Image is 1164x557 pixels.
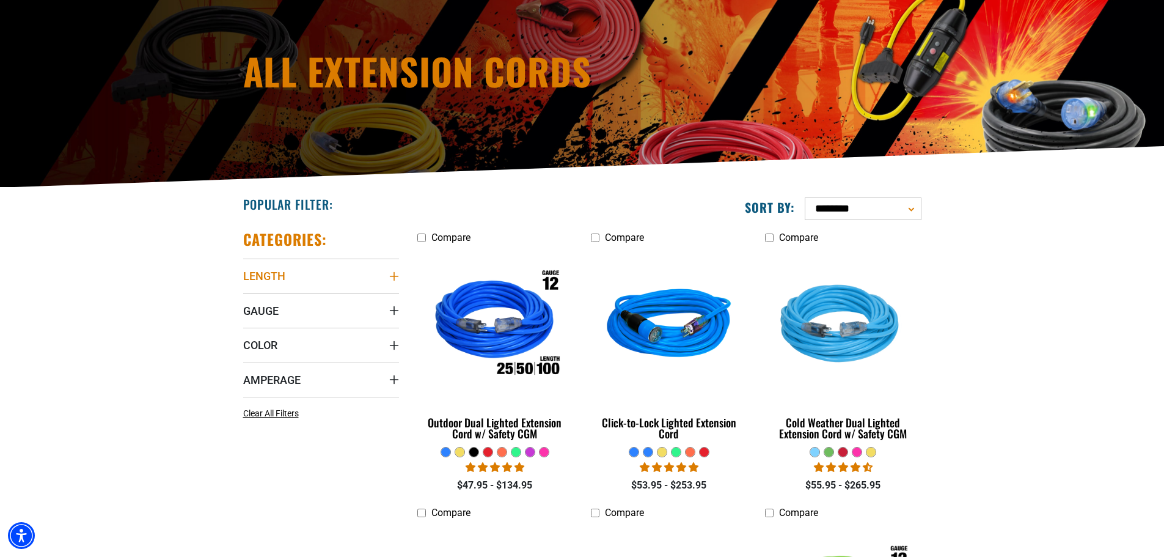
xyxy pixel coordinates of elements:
[8,522,35,549] div: Accessibility Menu
[745,199,795,215] label: Sort by:
[243,304,279,318] span: Gauge
[765,249,921,446] a: Light Blue Cold Weather Dual Lighted Extension Cord w/ Safety CGM
[243,259,399,293] summary: Length
[243,196,333,212] h2: Popular Filter:
[243,293,399,328] summary: Gauge
[243,338,277,352] span: Color
[243,269,285,283] span: Length
[765,478,921,493] div: $55.95 - $265.95
[418,256,572,396] img: Outdoor Dual Lighted Extension Cord w/ Safety CGM
[243,328,399,362] summary: Color
[605,507,644,518] span: Compare
[592,256,746,396] img: blue
[417,417,573,439] div: Outdoor Dual Lighted Extension Cord w/ Safety CGM
[243,363,399,397] summary: Amperage
[431,507,470,518] span: Compare
[779,232,818,243] span: Compare
[417,478,573,493] div: $47.95 - $134.95
[417,249,573,446] a: Outdoor Dual Lighted Extension Cord w/ Safety CGM Outdoor Dual Lighted Extension Cord w/ Safety CGM
[591,478,747,493] div: $53.95 - $253.95
[591,417,747,439] div: Click-to-Lock Lighted Extension Cord
[243,373,301,387] span: Amperage
[640,462,698,473] span: 4.87 stars
[243,53,689,89] h1: All Extension Cords
[779,507,818,518] span: Compare
[814,462,873,473] span: 4.62 stars
[243,407,304,420] a: Clear All Filters
[243,408,299,418] span: Clear All Filters
[431,232,470,243] span: Compare
[243,230,328,249] h2: Categories:
[591,249,747,446] a: blue Click-to-Lock Lighted Extension Cord
[605,232,644,243] span: Compare
[766,256,920,396] img: Light Blue
[765,417,921,439] div: Cold Weather Dual Lighted Extension Cord w/ Safety CGM
[466,462,524,473] span: 4.81 stars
